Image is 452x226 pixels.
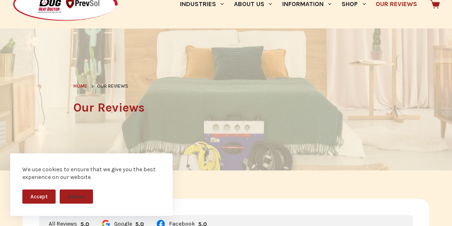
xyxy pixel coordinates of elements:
[22,166,160,181] div: We use cookies to ensure that we give you the best experience on our website.
[74,82,88,90] a: Home
[6,3,31,28] button: Open LiveChat chat widget
[97,82,129,90] span: Our Reviews
[74,83,88,89] span: Home
[60,189,93,204] button: Decline
[74,99,378,117] h1: Our Reviews
[22,189,56,204] button: Accept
